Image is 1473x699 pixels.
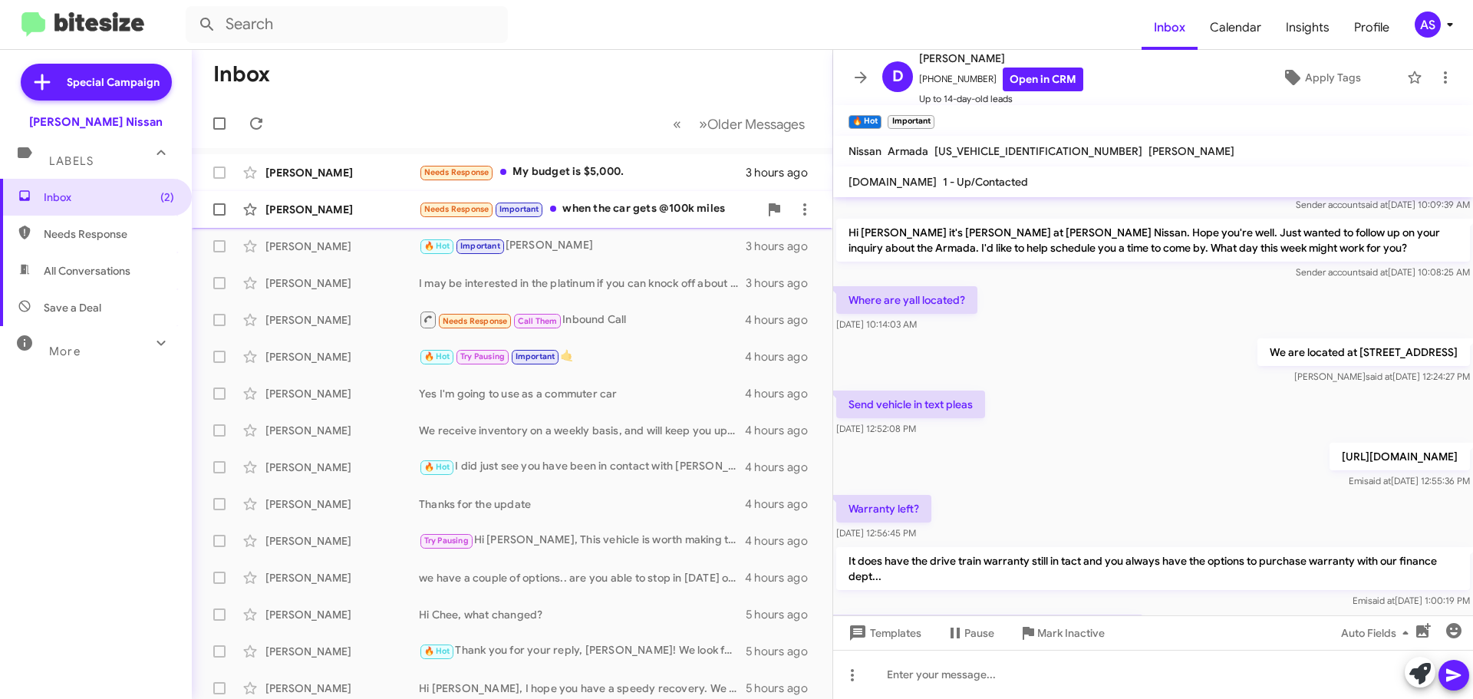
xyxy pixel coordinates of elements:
div: [PERSON_NAME] [265,349,419,364]
span: Important [516,351,555,361]
span: » [699,114,707,134]
div: [PERSON_NAME] [265,570,419,585]
div: [PERSON_NAME] [265,681,419,696]
span: (2) [160,190,174,205]
button: Previous [664,108,690,140]
span: Important [460,241,500,251]
div: Thank you for your reply, [PERSON_NAME]! We look forward to assisting you [DATE]. [419,642,746,660]
div: Thanks for the update [419,496,745,512]
span: [DATE] 12:56:45 PM [836,527,916,539]
p: Where are yall located? [836,286,977,314]
p: [URL][DOMAIN_NAME] [1330,443,1470,470]
div: 3 hours ago [746,239,820,254]
div: 5 hours ago [746,607,820,622]
div: 4 hours ago [745,570,820,585]
span: Apply Tags [1305,64,1361,91]
span: Inbox [44,190,174,205]
span: [DATE] 10:14:03 AM [836,318,917,330]
span: [PERSON_NAME] [DATE] 12:24:27 PM [1294,371,1470,382]
div: [PERSON_NAME] Nissan [29,114,163,130]
button: Auto Fields [1329,619,1427,647]
div: [PERSON_NAME] [265,275,419,291]
div: I may be interested in the platinum if you can knock off about $6k and it has an extended warranty [419,275,746,291]
a: Inbox [1142,5,1198,50]
button: Mark Inactive [1007,619,1117,647]
span: Needs Response [424,204,489,214]
p: It does have the drive train warranty still in tact and you always have the options to purchase w... [836,547,1470,590]
a: Profile [1342,5,1402,50]
span: Armada [888,144,928,158]
div: [PERSON_NAME] [265,423,419,438]
input: Search [186,6,508,43]
div: [PERSON_NAME] [265,165,419,180]
button: Next [690,108,814,140]
span: Call Them [518,316,558,326]
button: AS [1402,12,1456,38]
div: 3 hours ago [746,275,820,291]
div: 5 hours ago [746,681,820,696]
span: Labels [49,154,94,168]
span: said at [1368,595,1395,606]
div: 4 hours ago [745,312,820,328]
span: Important [499,204,539,214]
button: Apply Tags [1242,64,1399,91]
button: Pause [934,619,1007,647]
div: Hi [PERSON_NAME], I hope you have a speedy recovery. We will be ready to assist you whenever you ... [419,681,746,696]
span: Save a Deal [44,300,101,315]
div: [PERSON_NAME] [265,533,419,549]
span: 🔥 Hot [424,646,450,656]
div: [PERSON_NAME] [265,460,419,475]
p: Hi [PERSON_NAME] it's [PERSON_NAME] at [PERSON_NAME] Nissan. Hope you're well. Just wanted to fol... [836,219,1470,262]
span: Insights [1274,5,1342,50]
div: 4 hours ago [745,460,820,475]
small: Important [888,115,934,129]
span: 🔥 Hot [424,462,450,472]
span: More [49,345,81,358]
div: We receive inventory on a weekly basis, and will keep you updated with what we receive! [419,423,745,438]
div: when the car gets @100k miles [419,200,759,218]
span: Try Pausing [424,536,469,546]
div: Hi Chee, what changed? [419,607,746,622]
span: Needs Response [424,167,489,177]
nav: Page navigation example [664,108,814,140]
span: [PERSON_NAME] [1148,144,1234,158]
div: 4 hours ago [745,496,820,512]
div: we have a couple of options.. are you able to stop in [DATE] or [DATE] ? [419,570,745,585]
p: More than I wanted to spend. I was tryin to stay under 40 [836,615,1143,642]
span: Sender account [DATE] 10:08:25 AM [1296,266,1470,278]
div: 4 hours ago [745,349,820,364]
span: [DOMAIN_NAME] [849,175,937,189]
div: 3 hours ago [746,165,820,180]
span: 🔥 Hot [424,351,450,361]
span: Emi [DATE] 12:55:36 PM [1349,475,1470,486]
span: Sender account [DATE] 10:09:39 AM [1296,199,1470,210]
div: My budget is $5,000. [419,163,746,181]
button: Templates [833,619,934,647]
div: 4 hours ago [745,423,820,438]
div: [PERSON_NAME] [265,386,419,401]
div: 4 hours ago [745,386,820,401]
span: said at [1361,199,1388,210]
span: D [892,64,904,89]
span: Mark Inactive [1037,619,1105,647]
a: Special Campaign [21,64,172,101]
p: Warranty left? [836,495,931,523]
div: [PERSON_NAME] [265,607,419,622]
div: Hi [PERSON_NAME], This vehicle is worth making the drive! Would this weekend work for you to stop... [419,532,745,549]
div: Yes I'm going to use as a commuter car [419,386,745,401]
span: said at [1364,475,1391,486]
div: [PERSON_NAME] [265,239,419,254]
span: Try Pausing [460,351,505,361]
span: 1 - Up/Contacted [943,175,1028,189]
span: « [673,114,681,134]
div: [PERSON_NAME] [265,644,419,659]
div: 5 hours ago [746,644,820,659]
div: [PERSON_NAME] [265,312,419,328]
p: We are located at [STREET_ADDRESS] [1257,338,1470,366]
a: Calendar [1198,5,1274,50]
a: Open in CRM [1003,68,1083,91]
span: Needs Response [44,226,174,242]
